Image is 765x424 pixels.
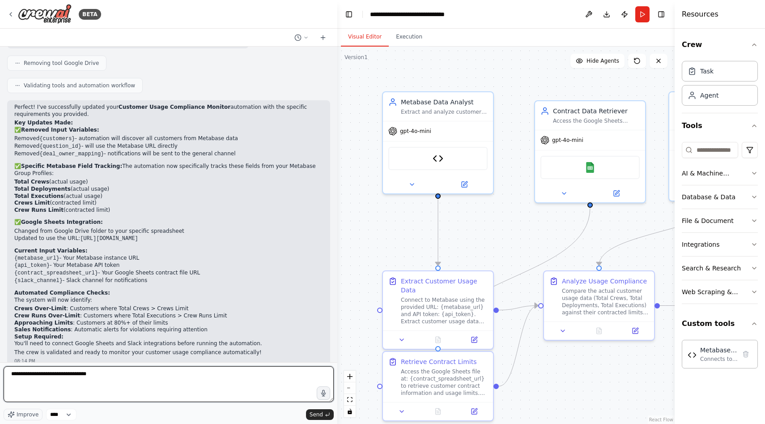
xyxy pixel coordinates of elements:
strong: Total Crews [14,179,49,185]
span: Removing tool Google Drive [24,60,99,67]
div: Analyze Usage Compliance [562,277,647,286]
button: Custom tools [682,311,758,336]
strong: Crew Runs Limit [14,207,64,213]
div: Access the Google Sheets contract file to retrieve customer usage limits and contract terms for c... [553,117,640,124]
strong: Total Executions [14,193,64,199]
strong: Total Deployments [14,186,71,192]
button: Hide right sidebar [655,8,667,21]
img: Logo [18,4,72,24]
button: Open in side panel [620,325,650,336]
li: - Your Metabase API token [14,262,323,270]
li: Removed - will use the Metabase URL directly [14,143,323,150]
div: 08:14 PM [14,358,323,364]
g: Edge from e7070398-d744-461c-85d1-6be45aa29769 to 56ce69a9-62c1-45a6-a1b4-ebbb100c8efb [595,197,729,266]
strong: Crews Over-Limit [14,305,66,312]
div: Metabase Data AnalystExtract and analyze customer usage data from Metabase to track the following... [382,91,494,194]
code: {slack_channel} [14,278,63,284]
strong: Google Sheets Integration: [21,219,103,225]
div: File & Document [682,216,734,225]
button: zoom in [344,371,356,382]
button: AI & Machine Learning [682,162,758,185]
button: Send [306,409,334,420]
li: - Your Google Sheets contract file URL [14,270,323,277]
li: Updated to use the URL: [14,235,323,243]
img: Metabase Query Tool [433,153,443,164]
button: Hide left sidebar [343,8,355,21]
div: Agent [700,91,718,100]
strong: Crew Runs Over-Limit [14,313,80,319]
code: {api_token} [14,262,50,269]
div: Retrieve Contract LimitsAccess the Google Sheets file at: {contract_spreadsheet_url} to retrieve ... [382,351,494,421]
g: Edge from 029975de-8be9-4445-9c98-e39536662638 to 56ce69a9-62c1-45a6-a1b4-ebbb100c8efb [499,301,538,315]
li: (contracted limit) [14,200,323,207]
p: The system will now identify: [14,297,323,304]
div: Extract Customer Usage DataConnect to Metabase using the provided URL: {metabase_url} and API tok... [382,270,494,350]
div: Analyze Usage ComplianceCompare the actual customer usage data (Total Crews, Total Deployments, T... [543,270,655,341]
div: Retrieve Contract Limits [401,357,476,366]
button: Integrations [682,233,758,256]
span: gpt-4o-mini [552,137,583,144]
button: Visual Editor [341,28,389,47]
li: (actual usage) [14,186,323,193]
button: Improve [4,409,42,420]
span: Validating tools and automation workflow [24,82,135,89]
g: Edge from 2b4efe1a-f319-46ae-9dc1-409e6ba15130 to 029975de-8be9-4445-9c98-e39536662638 [433,199,442,266]
strong: Setup Required: [14,334,64,340]
p: You'll need to connect Google Sheets and Slack integrations before running the automation. [14,340,323,347]
code: {metabase_url} [14,255,59,261]
button: zoom out [344,382,356,394]
button: Click to speak your automation idea [317,386,330,400]
code: {deal_owner_mapping} [39,151,104,157]
p: Perfect! I've successfully updated your automation with the specific requirements you provided. [14,104,323,118]
li: : Automatic alerts for violations requiring attention [14,326,323,334]
button: Hide Agents [570,54,625,68]
nav: breadcrumb [370,10,471,19]
div: Connect to Metabase using the provided URL: {metabase_url} and API token: {api_token}. Extract cu... [401,296,488,325]
strong: Customer Usage Compliance Monitor [119,104,230,110]
strong: Removed Input Variables: [21,127,99,133]
g: Edge from a3c2da1b-91ed-46e0-ab63-c01291b7ed7c to cb351785-a567-4ddf-ae37-0e5705a2c302 [433,208,595,346]
button: No output available [419,334,457,345]
div: Extract Customer Usage Data [401,277,488,295]
li: : Customers at 80%+ of their limits [14,320,323,327]
span: gpt-4o-mini [400,128,431,135]
li: : Customers where Total Executions > Crew Runs Limit [14,313,323,320]
p: ✅ The automation now specifically tracks these fields from your Metabase Group Profiles: [14,163,323,177]
button: No output available [580,325,618,336]
button: File & Document [682,209,758,232]
img: Google Sheets [585,162,595,173]
code: [URL][DOMAIN_NAME] [80,236,138,242]
div: Compare the actual customer usage data (Total Crews, Total Deployments, Total Executions) against... [562,287,649,316]
button: Search & Research [682,257,758,280]
span: Hide Agents [586,57,619,64]
div: Integrations [682,240,719,249]
li: Removed - automation will discover all customers from Metabase data [14,135,323,143]
div: Metabase Query Tool [700,346,741,355]
div: Access the Google Sheets file at: {contract_spreadsheet_url} to retrieve customer contract inform... [401,368,488,397]
button: Open in side panel [459,334,489,345]
p: The crew is validated and ready to monitor your customer usage compliance automatically! [14,349,323,356]
div: Tools [682,138,758,311]
button: Switch to previous chat [291,32,312,43]
button: Start a new chat [316,32,330,43]
button: fit view [344,394,356,406]
strong: Specific Metabase Field Tracking: [21,163,122,169]
div: Extract and analyze customer usage data from Metabase to track the following key metrics: Total C... [401,108,488,116]
g: Edge from 56ce69a9-62c1-45a6-a1b4-ebbb100c8efb to 9ed5e894-7c05-4ac3-a4b0-bc23fa6a3a49 [660,301,690,310]
div: Contract Data RetrieverAccess the Google Sheets contract file to retrieve customer usage limits a... [534,100,646,203]
div: Metabase Data Analyst [401,98,488,107]
div: Web Scraping & Browsing [682,287,751,296]
button: toggle interactivity [344,406,356,417]
p: ✅ [14,127,323,134]
div: Database & Data [682,193,735,201]
li: - Your Metabase instance URL [14,255,323,262]
li: (actual usage) [14,193,323,200]
a: React Flow attribution [649,417,673,422]
div: Search & Research [682,264,741,273]
button: Execution [389,28,429,47]
div: Version 1 [344,54,368,61]
div: Connects to Metabase via REST API to execute queries and return structured results in JSON format... [700,355,741,363]
div: AI & Machine Learning [682,169,751,178]
div: React Flow controls [344,371,356,417]
button: No output available [419,406,457,417]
